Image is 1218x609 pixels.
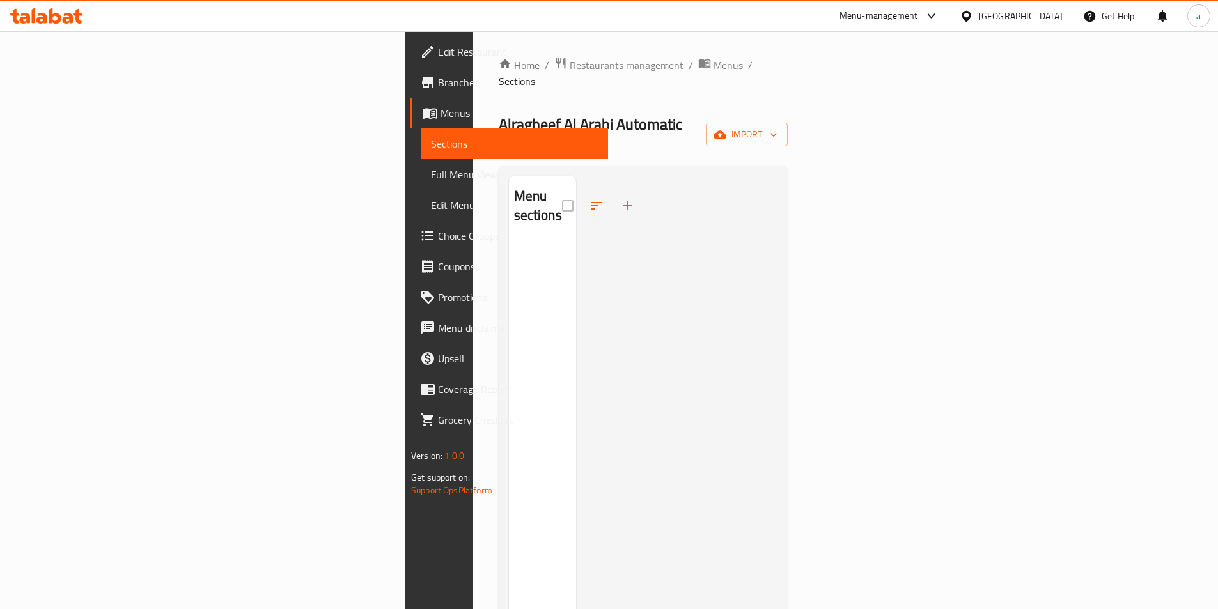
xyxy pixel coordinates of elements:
a: Full Menu View [421,159,608,190]
a: Coverage Report [410,374,608,405]
a: Sections [421,128,608,159]
li: / [689,58,693,73]
span: Promotions [438,289,598,305]
a: Choice Groups [410,220,608,251]
span: Edit Menu [431,197,598,213]
span: Coverage Report [438,382,598,397]
span: import [716,127,777,143]
button: Add section [612,190,643,221]
span: Sections [431,136,598,151]
div: [GEOGRAPHIC_DATA] [978,9,1063,23]
span: Menu disclaimer [438,320,598,335]
a: Grocery Checklist [410,405,608,435]
span: Coupons [438,259,598,274]
span: Full Menu View [431,167,598,182]
span: Branches [438,75,598,90]
span: Upsell [438,351,598,366]
span: a [1196,9,1201,23]
a: Restaurants management [554,57,683,73]
a: Support.OpsPlatform [411,482,492,498]
a: Edit Restaurant [410,36,608,67]
div: Menu-management [839,8,918,24]
a: Menu disclaimer [410,312,608,343]
span: Version: [411,447,442,464]
a: Menus [410,98,608,128]
span: Menus [441,105,598,121]
button: import [706,123,788,146]
a: Edit Menu [421,190,608,220]
nav: Menu sections [509,236,576,247]
a: Branches [410,67,608,98]
span: 1.0.0 [444,447,464,464]
span: Edit Restaurant [438,44,598,59]
a: Coupons [410,251,608,282]
span: Restaurants management [570,58,683,73]
a: Promotions [410,282,608,312]
span: Menus [714,58,743,73]
li: / [748,58,753,73]
nav: breadcrumb [499,57,788,89]
a: Menus [698,57,743,73]
a: Upsell [410,343,608,374]
span: Choice Groups [438,228,598,243]
span: Grocery Checklist [438,412,598,428]
span: Get support on: [411,469,470,486]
